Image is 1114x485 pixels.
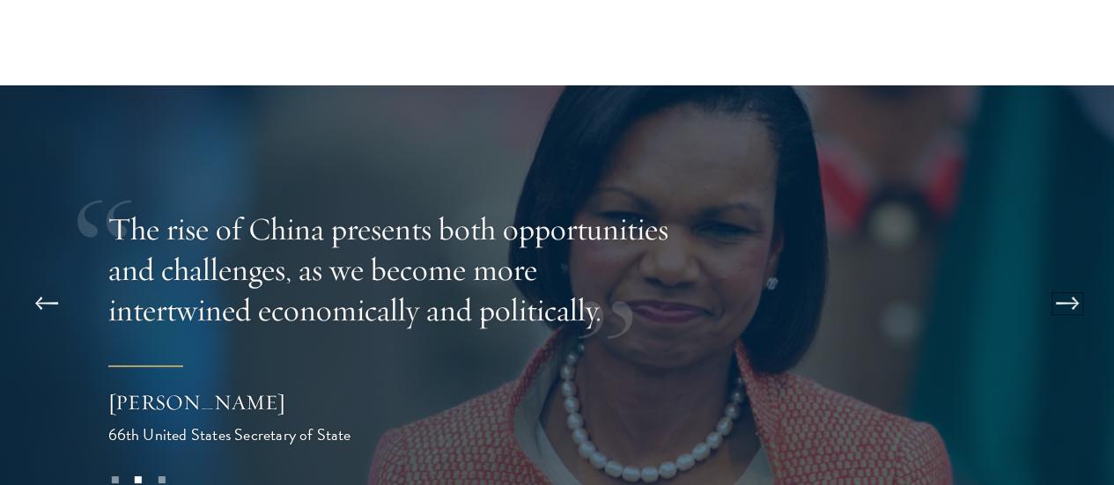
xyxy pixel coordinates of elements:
p: The rise of China presents both opportunities and challenges, as we become more intertwined econo... [108,209,681,330]
div: [PERSON_NAME] [108,387,461,417]
div: 66th United States Secretary of State [108,423,461,447]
